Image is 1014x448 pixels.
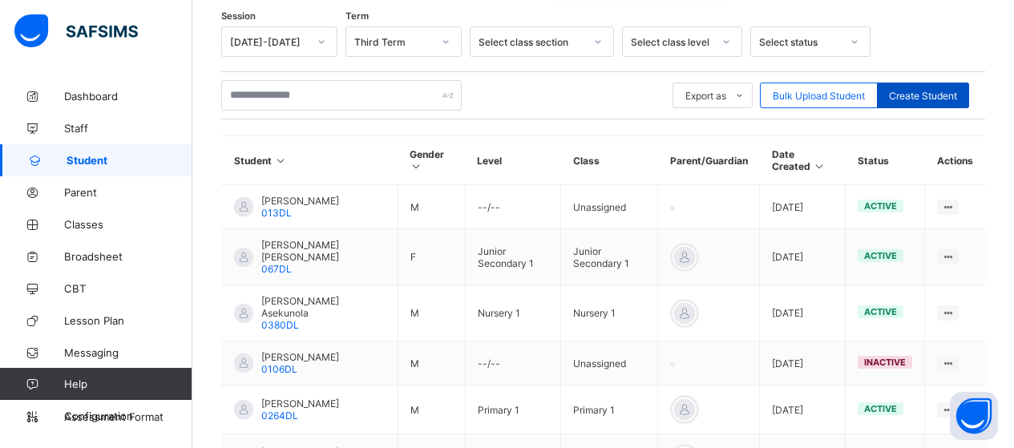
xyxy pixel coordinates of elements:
[64,314,192,327] span: Lesson Plan
[889,90,957,102] span: Create Student
[950,392,998,440] button: Open asap
[813,160,826,172] i: Sort in Ascending Order
[274,155,288,167] i: Sort in Ascending Order
[261,263,292,275] span: 067DL
[561,341,658,385] td: Unassigned
[230,36,308,48] div: [DATE]-[DATE]
[398,185,465,229] td: M
[398,385,465,434] td: M
[64,282,192,295] span: CBT
[64,250,192,263] span: Broadsheet
[354,36,432,48] div: Third Term
[398,229,465,285] td: F
[465,341,560,385] td: --/--
[398,341,465,385] td: M
[64,218,192,231] span: Classes
[631,36,713,48] div: Select class level
[864,403,897,414] span: active
[925,136,985,185] th: Actions
[261,363,297,375] span: 0106DL
[64,122,192,135] span: Staff
[398,136,465,185] th: Gender
[760,285,846,341] td: [DATE]
[465,229,560,285] td: Junior Secondary 1
[561,136,658,185] th: Class
[398,285,465,341] td: M
[864,250,897,261] span: active
[465,185,560,229] td: --/--
[465,285,560,341] td: Nursery 1
[410,160,423,172] i: Sort in Ascending Order
[261,239,386,263] span: [PERSON_NAME] [PERSON_NAME]
[64,186,192,199] span: Parent
[760,136,846,185] th: Date Created
[64,377,192,390] span: Help
[261,295,386,319] span: [PERSON_NAME] Asekunola
[658,136,760,185] th: Parent/Guardian
[773,90,865,102] span: Bulk Upload Student
[222,136,398,185] th: Student
[345,10,369,22] span: Term
[261,351,339,363] span: [PERSON_NAME]
[221,10,256,22] span: Session
[261,398,339,410] span: [PERSON_NAME]
[760,341,846,385] td: [DATE]
[64,90,192,103] span: Dashboard
[561,285,658,341] td: Nursery 1
[64,346,192,359] span: Messaging
[561,385,658,434] td: Primary 1
[760,229,846,285] td: [DATE]
[261,207,292,219] span: 013DL
[261,319,299,331] span: 0380DL
[64,410,192,422] span: Configuration
[465,385,560,434] td: Primary 1
[760,185,846,229] td: [DATE]
[261,410,298,422] span: 0264DL
[67,154,192,167] span: Student
[465,136,560,185] th: Level
[864,306,897,317] span: active
[261,195,339,207] span: [PERSON_NAME]
[561,229,658,285] td: Junior Secondary 1
[846,136,925,185] th: Status
[864,357,906,368] span: inactive
[685,90,726,102] span: Export as
[479,36,584,48] div: Select class section
[760,385,846,434] td: [DATE]
[864,200,897,212] span: active
[561,185,658,229] td: Unassigned
[14,14,138,48] img: safsims
[759,36,841,48] div: Select status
